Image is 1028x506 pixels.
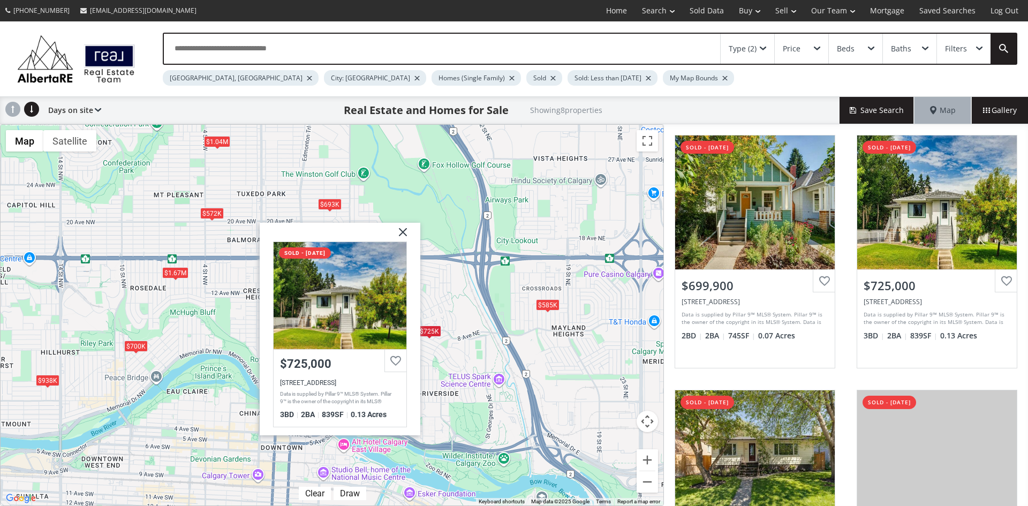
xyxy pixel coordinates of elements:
div: $693K [318,198,342,209]
div: Filters [945,45,967,52]
div: Data is supplied by Pillar 9™ MLS® System. Pillar 9™ is the owner of the copyright in its MLS® Sy... [682,311,826,327]
a: Report a map error [617,499,660,504]
span: Gallery [983,105,1017,116]
div: $572K [200,207,224,218]
div: 829 4 Avenue NW, Calgary, AB T2N 0M9 [682,297,828,306]
div: 1116 Child Avenue NE, Calgary, AB T2E 5C5 [864,297,1010,306]
button: Show street map [6,130,43,152]
div: $699,900 [682,277,828,294]
div: Price [783,45,800,52]
span: 2 BD [682,330,702,341]
a: sold - [DATE]$699,900[STREET_ADDRESS]Data is supplied by Pillar 9™ MLS® System. Pillar 9™ is the ... [664,124,846,379]
span: 745 SF [728,330,755,341]
button: Save Search [840,97,914,124]
div: City: [GEOGRAPHIC_DATA] [324,70,426,86]
div: 1116 Child Avenue NE, Calgary, AB T2E 5C5 [280,379,400,387]
div: Homes (Single Family) [432,70,521,86]
img: Google [3,492,39,505]
div: Map [914,97,971,124]
div: My Map Bounds [663,70,734,86]
div: $700K [124,340,148,351]
div: Gallery [971,97,1028,124]
span: 0.13 Acres [940,330,977,341]
div: $725,000 [864,277,1010,294]
button: Toggle fullscreen view [637,130,658,152]
button: Zoom in [637,449,658,471]
div: Beds [837,45,855,52]
span: [EMAIL_ADDRESS][DOMAIN_NAME] [90,6,196,15]
div: sold - [DATE] [279,247,331,259]
div: $1.04M [204,135,230,147]
span: 839 SF [910,330,938,341]
span: 2 BA [705,330,725,341]
span: 2 BA [887,330,908,341]
span: 0.07 Acres [758,330,795,341]
a: Open this area in Google Maps (opens a new window) [3,492,39,505]
button: Show satellite imagery [43,130,96,152]
div: Baths [891,45,911,52]
span: Map data ©2025 Google [531,499,589,504]
div: $725,000 [280,357,400,371]
div: Data is supplied by Pillar 9™ MLS® System. Pillar 9™ is the owner of the copyright in its MLS® Sy... [280,390,397,406]
button: Map camera controls [637,411,658,432]
span: [PHONE_NUMBER] [13,6,70,15]
div: Click to clear. [299,488,331,499]
div: Clear [303,488,327,499]
div: Sold [526,70,562,86]
div: $1.67M [162,267,188,278]
h1: Real Estate and Homes for Sale [344,103,509,118]
span: 3 BD [280,410,298,419]
a: sold - [DATE]$725,000[STREET_ADDRESS]Data is supplied by Pillar 9™ MLS® System. Pillar 9™ is the ... [846,124,1028,379]
span: 3 BD [864,330,885,341]
div: Type (2) [729,45,757,52]
div: Data is supplied by Pillar 9™ MLS® System. Pillar 9™ is the owner of the copyright in its MLS® Sy... [864,311,1008,327]
button: Keyboard shortcuts [479,498,525,505]
div: $725K [418,325,441,336]
a: sold - [DATE]$725,000[STREET_ADDRESS]Data is supplied by Pillar 9™ MLS® System. Pillar 9™ is the ... [273,241,407,427]
img: x.svg [385,223,412,250]
span: Map [930,105,956,116]
button: Zoom out [637,471,658,493]
div: $938K [36,374,59,386]
div: Click to draw. [334,488,366,499]
div: [GEOGRAPHIC_DATA], [GEOGRAPHIC_DATA] [163,70,319,86]
div: Days on site [43,97,101,124]
a: [EMAIL_ADDRESS][DOMAIN_NAME] [75,1,202,20]
span: 839 SF [322,410,348,419]
div: 1116 Child Avenue NE, Calgary, AB T2E 5C5 [274,242,406,349]
div: Draw [337,488,362,499]
img: Logo [12,32,140,86]
a: Terms [596,499,611,504]
span: 0.13 Acres [351,410,387,419]
div: $585K [536,299,560,311]
div: Sold: Less than [DATE] [568,70,657,86]
span: 2 BA [301,410,319,419]
h2: Showing 8 properties [530,106,602,114]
